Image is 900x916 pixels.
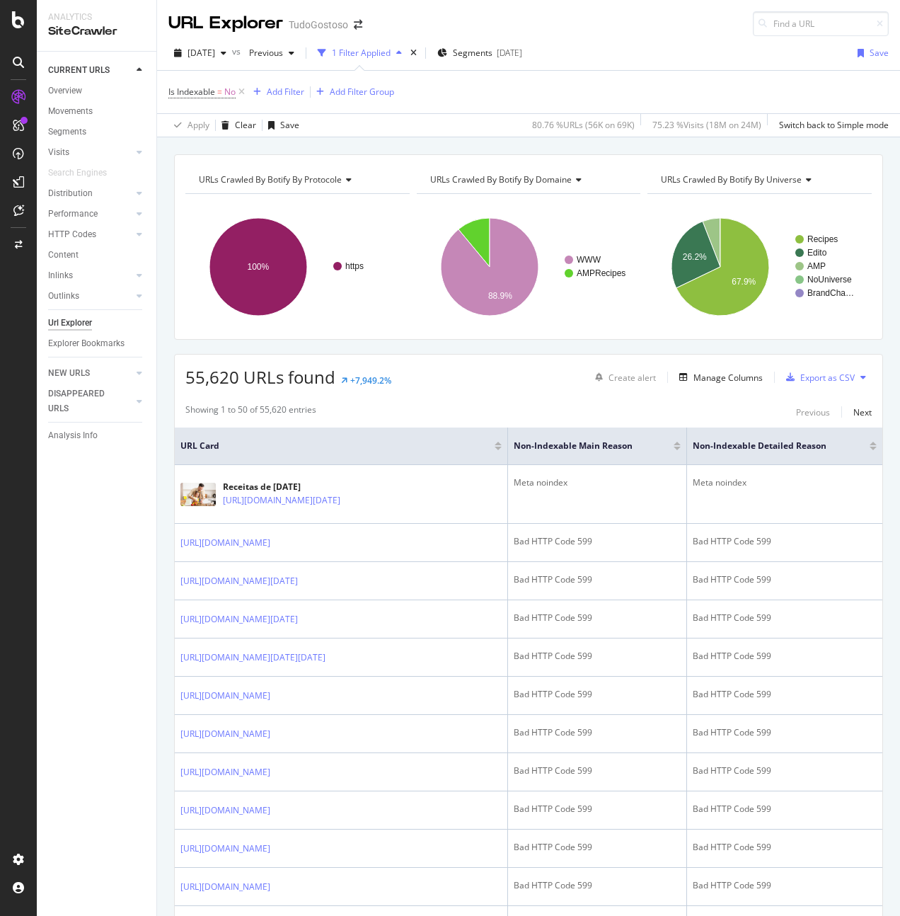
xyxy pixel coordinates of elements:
[693,688,877,701] div: Bad HTTP Code 599
[199,173,342,185] span: URLs Crawled By Botify By protocole
[589,366,656,389] button: Create alert
[693,476,877,489] div: Meta noindex
[48,186,132,201] a: Distribution
[779,119,889,131] div: Switch back to Simple mode
[48,104,146,119] a: Movements
[693,726,877,739] div: Bad HTTP Code 599
[185,205,406,328] svg: A chart.
[180,440,491,452] span: URL Card
[168,86,215,98] span: Is Indexable
[280,119,299,131] div: Save
[48,316,92,331] div: Url Explorer
[180,612,298,626] a: [URL][DOMAIN_NAME][DATE]
[345,261,364,271] text: https
[332,47,391,59] div: 1 Filter Applied
[773,114,889,137] button: Switch back to Simple mode
[248,84,304,101] button: Add Filter
[48,84,82,98] div: Overview
[168,11,283,35] div: URL Explorer
[48,145,69,160] div: Visits
[577,255,601,265] text: WWW
[311,84,394,101] button: Add Filter Group
[48,387,120,416] div: DISAPPEARED URLS
[223,493,340,508] a: [URL][DOMAIN_NAME][DATE]
[577,268,625,278] text: AMPRecipes
[514,803,681,815] div: Bad HTTP Code 599
[532,119,635,131] div: 80.76 % URLs ( 56K on 69K )
[48,428,98,443] div: Analysis Info
[48,428,146,443] a: Analysis Info
[870,47,889,59] div: Save
[48,336,146,351] a: Explorer Bookmarks
[453,47,492,59] span: Segments
[647,205,868,328] svg: A chart.
[232,45,243,57] span: vs
[48,227,132,242] a: HTTP Codes
[652,119,761,131] div: 75.23 % Visits ( 18M on 24M )
[48,145,132,160] a: Visits
[430,173,572,185] span: URLs Crawled By Botify By domaine
[693,803,877,815] div: Bad HTTP Code 599
[196,168,397,191] h4: URLs Crawled By Botify By protocole
[180,765,270,779] a: [URL][DOMAIN_NAME]
[350,374,391,387] div: +7,949.2%
[216,114,256,137] button: Clear
[48,63,132,78] a: CURRENT URLS
[185,365,335,389] span: 55,620 URLs found
[661,173,802,185] span: URLs Crawled By Botify By universe
[168,42,232,64] button: [DATE]
[693,650,877,663] div: Bad HTTP Code 599
[514,726,681,739] div: Bad HTTP Code 599
[48,316,146,331] a: Url Explorer
[48,289,132,304] a: Outlinks
[807,261,826,271] text: AMP
[514,612,681,624] div: Bad HTTP Code 599
[674,369,763,386] button: Manage Columns
[852,868,886,902] iframe: Intercom live chat
[48,268,132,283] a: Inlinks
[180,651,325,665] a: [URL][DOMAIN_NAME][DATE][DATE]
[262,114,299,137] button: Save
[514,440,652,452] span: Non-Indexable Main Reason
[48,336,125,351] div: Explorer Bookmarks
[514,535,681,548] div: Bad HTTP Code 599
[187,47,215,59] span: 2025 Sep. 24th
[48,166,107,181] div: Search Engines
[224,82,236,102] span: No
[243,47,283,59] span: Previous
[48,227,96,242] div: HTTP Codes
[354,20,362,30] div: arrow-right-arrow-left
[853,403,872,420] button: Next
[608,372,656,384] div: Create alert
[48,11,145,23] div: Analytics
[658,168,859,191] h4: URLs Crawled By Botify By universe
[753,11,889,36] input: Find a URL
[514,476,681,489] div: Meta noindex
[693,535,877,548] div: Bad HTTP Code 599
[732,277,756,287] text: 67.9%
[796,406,830,418] div: Previous
[180,727,270,741] a: [URL][DOMAIN_NAME]
[514,688,681,701] div: Bad HTTP Code 599
[693,841,877,854] div: Bad HTTP Code 599
[48,268,73,283] div: Inlinks
[852,42,889,64] button: Save
[48,186,93,201] div: Distribution
[180,689,270,703] a: [URL][DOMAIN_NAME]
[48,248,146,263] a: Content
[800,372,855,384] div: Export as CSV
[48,387,132,416] a: DISAPPEARED URLS
[48,366,90,381] div: NEW URLS
[48,84,146,98] a: Overview
[514,841,681,854] div: Bad HTTP Code 599
[48,248,79,263] div: Content
[48,125,146,139] a: Segments
[185,403,316,420] div: Showing 1 to 50 of 55,620 entries
[514,879,681,892] div: Bad HTTP Code 599
[168,114,209,137] button: Apply
[796,403,830,420] button: Previous
[497,47,522,59] div: [DATE]
[330,86,394,98] div: Add Filter Group
[312,42,408,64] button: 1 Filter Applied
